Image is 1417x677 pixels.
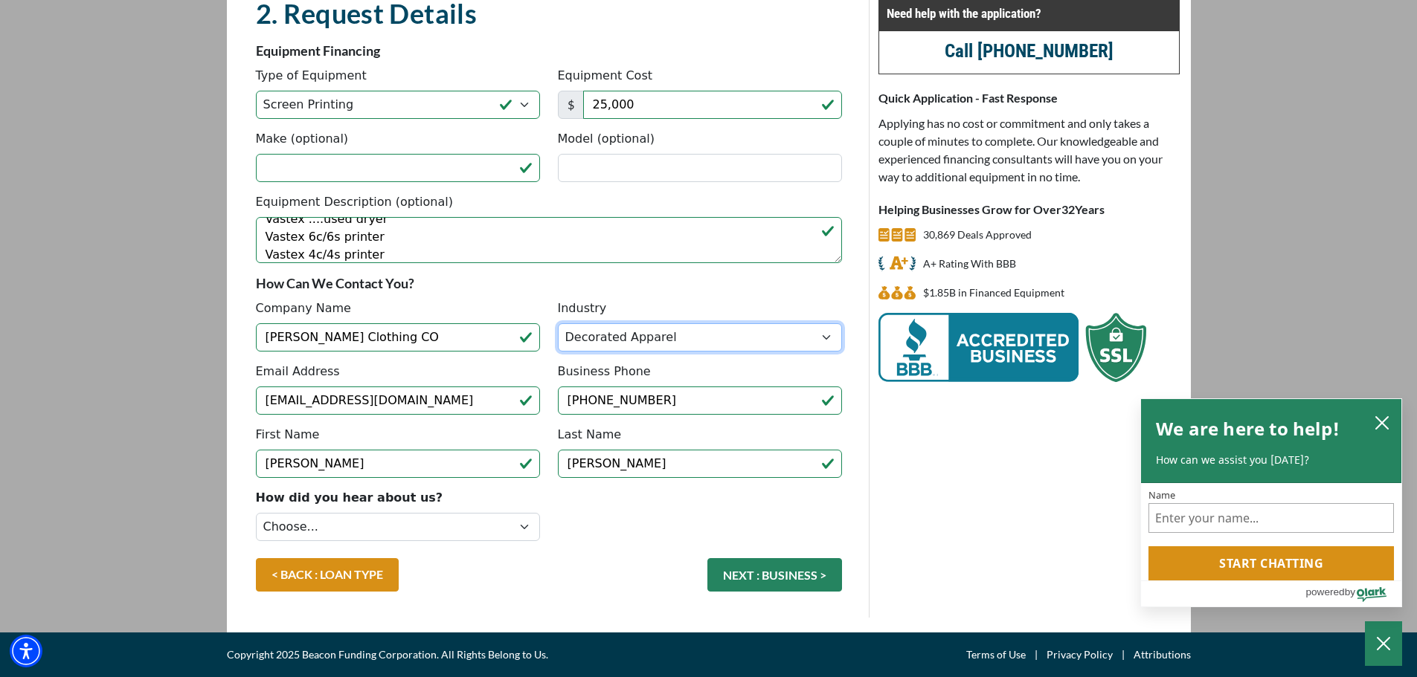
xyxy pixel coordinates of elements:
label: First Name [256,426,320,444]
label: Business Phone [558,363,651,380]
button: NEXT : BUSINESS > [707,558,842,592]
p: Quick Application - Fast Response [878,89,1180,107]
button: Start chatting [1148,546,1394,580]
p: Helping Businesses Grow for Over Years [878,201,1180,218]
a: call (847) 232-7815 [945,40,1114,62]
p: A+ Rating With BBB [923,255,1016,273]
label: Email Address [256,363,340,380]
button: close chatbox [1370,412,1394,433]
span: $ [558,91,584,119]
p: Need help with the application? [887,4,1172,22]
input: Name [1148,503,1394,533]
button: Close Chatbox [1365,621,1402,666]
a: Attributions [1134,646,1191,664]
p: How Can We Contact You? [256,274,842,292]
div: Accessibility Menu [10,635,42,667]
label: Equipment Cost [558,67,653,85]
label: Industry [558,299,607,317]
a: Privacy Policy [1047,646,1113,664]
span: | [1026,646,1047,664]
p: Applying has no cost or commitment and only takes a couple of minutes to complete. Our knowledgea... [878,114,1180,186]
label: Last Name [558,426,622,444]
p: $1,852,662,768 in Financed Equipment [923,284,1064,302]
p: 30,869 Deals Approved [923,226,1032,244]
p: Equipment Financing [256,42,842,59]
img: BBB Acredited Business and SSL Protection [878,313,1146,382]
span: | [1113,646,1134,664]
span: powered [1305,583,1344,601]
label: Type of Equipment [256,67,367,85]
label: How did you hear about us? [256,489,443,507]
span: 32 [1061,202,1075,216]
iframe: reCAPTCHA [558,489,784,547]
p: How can we assist you [DATE]? [1156,453,1387,467]
h2: We are here to help! [1156,414,1340,444]
label: Model (optional) [558,130,655,148]
label: Company Name [256,299,351,317]
a: Terms of Use [966,646,1026,664]
a: Powered by Olark - open in a new tab [1305,581,1401,606]
label: Make (optional) [256,130,349,148]
span: Copyright 2025 Beacon Funding Corporation. All Rights Belong to Us. [227,646,548,664]
span: by [1345,583,1355,601]
div: olark chatbox [1140,398,1402,608]
label: Name [1148,490,1394,500]
label: Equipment Description (optional) [256,193,453,211]
a: < BACK : LOAN TYPE [256,558,399,592]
